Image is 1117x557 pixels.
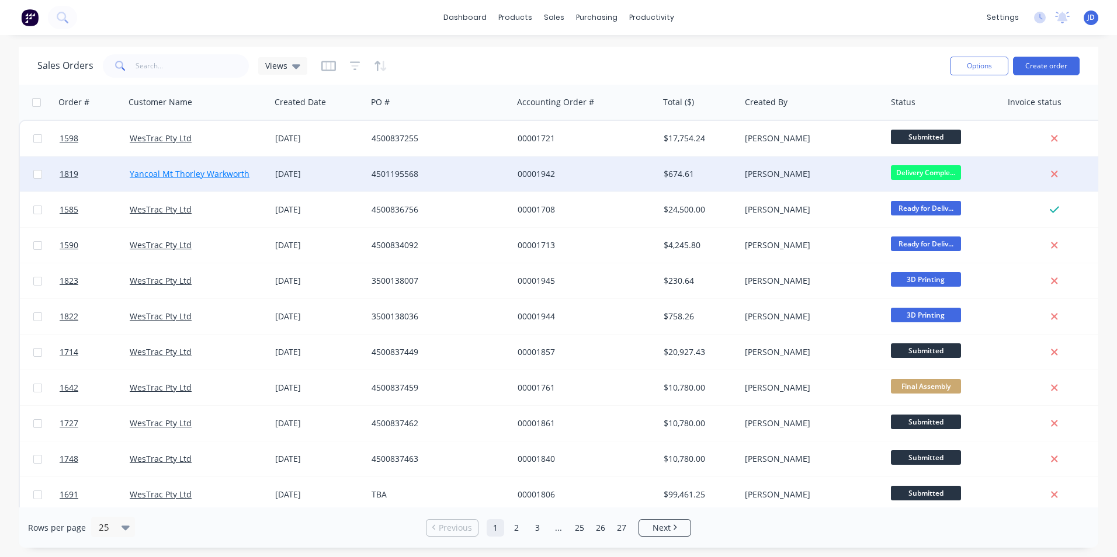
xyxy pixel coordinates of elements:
[372,204,501,215] div: 4500836756
[745,275,875,287] div: [PERSON_NAME]
[130,489,192,500] a: WesTrac Pty Ltd
[60,406,130,441] a: 1727
[60,239,78,251] span: 1590
[1013,57,1080,75] button: Create order
[60,417,78,429] span: 1727
[518,417,647,429] div: 00001861
[372,453,501,465] div: 4500837463
[275,96,326,108] div: Created Date
[60,311,78,322] span: 1822
[518,275,647,287] div: 00001945
[129,96,192,108] div: Customer Name
[60,133,78,144] span: 1598
[426,522,478,534] a: Previous page
[518,489,647,500] div: 00001806
[275,453,362,465] div: [DATE]
[639,522,691,534] a: Next page
[891,272,961,287] span: 3D Printing
[663,96,694,108] div: Total ($)
[275,417,362,429] div: [DATE]
[60,275,78,287] span: 1823
[60,168,78,180] span: 1819
[745,239,875,251] div: [PERSON_NAME]
[592,519,609,537] a: Page 26
[518,453,647,465] div: 00001840
[60,121,130,156] a: 1598
[571,519,588,537] a: Page 25
[60,204,78,215] span: 1585
[130,311,192,322] a: WesTrac Pty Ltd
[60,370,130,405] a: 1642
[60,453,78,465] span: 1748
[130,133,192,144] a: WesTrac Pty Ltd
[745,204,875,215] div: [PERSON_NAME]
[372,346,501,358] div: 4500837449
[891,308,961,322] span: 3D Printing
[275,133,362,144] div: [DATE]
[745,417,875,429] div: [PERSON_NAME]
[21,9,39,26] img: Factory
[58,96,89,108] div: Order #
[891,343,961,358] span: Submitted
[745,311,875,322] div: [PERSON_NAME]
[653,522,671,534] span: Next
[438,9,492,26] a: dashboard
[130,275,192,286] a: WesTrac Pty Ltd
[623,9,680,26] div: productivity
[130,382,192,393] a: WesTrac Pty Ltd
[891,96,915,108] div: Status
[664,417,733,429] div: $10,780.00
[745,133,875,144] div: [PERSON_NAME]
[664,346,733,358] div: $20,927.43
[275,168,362,180] div: [DATE]
[421,519,696,537] ul: Pagination
[60,228,130,263] a: 1590
[891,130,961,144] span: Submitted
[664,311,733,322] div: $758.26
[60,335,130,370] a: 1714
[745,96,788,108] div: Created By
[130,204,192,215] a: WesTrac Pty Ltd
[664,489,733,500] div: $99,461.25
[60,489,78,500] span: 1691
[518,311,647,322] div: 00001944
[1087,12,1095,23] span: JD
[60,263,130,298] a: 1823
[518,239,647,251] div: 00001713
[529,519,546,537] a: Page 3
[372,311,501,322] div: 3500138036
[37,60,93,71] h1: Sales Orders
[372,382,501,394] div: 4500837459
[1008,96,1062,108] div: Invoice status
[130,417,192,429] a: WesTrac Pty Ltd
[664,204,733,215] div: $24,500.00
[265,60,287,72] span: Views
[664,239,733,251] div: $4,245.80
[518,382,647,394] div: 00001761
[518,346,647,358] div: 00001857
[372,489,501,500] div: TBA
[613,519,630,537] a: Page 27
[372,417,501,429] div: 4500837462
[371,96,390,108] div: PO #
[950,57,1008,75] button: Options
[508,519,525,537] a: Page 2
[891,379,961,394] span: Final Assembly
[891,486,961,500] span: Submitted
[518,204,647,215] div: 00001708
[745,453,875,465] div: [PERSON_NAME]
[745,382,875,394] div: [PERSON_NAME]
[745,489,875,500] div: [PERSON_NAME]
[60,299,130,334] a: 1822
[664,168,733,180] div: $674.61
[275,311,362,322] div: [DATE]
[664,275,733,287] div: $230.64
[130,346,192,357] a: WesTrac Pty Ltd
[538,9,570,26] div: sales
[275,382,362,394] div: [DATE]
[136,54,249,78] input: Search...
[891,201,961,215] span: Ready for Deliv...
[891,415,961,429] span: Submitted
[275,275,362,287] div: [DATE]
[275,346,362,358] div: [DATE]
